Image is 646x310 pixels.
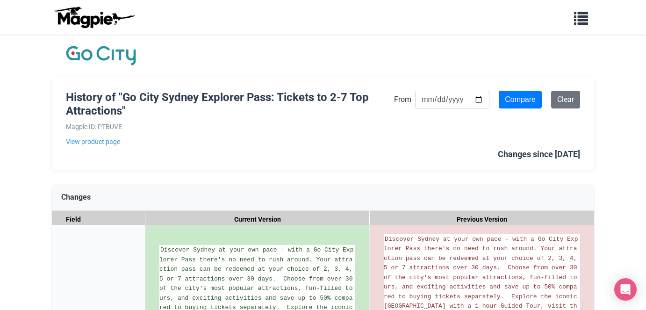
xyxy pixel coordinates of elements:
input: Compare [499,91,542,108]
div: Current Version [145,211,370,228]
label: From [394,94,411,106]
div: Magpie ID: PTBUVE [66,122,394,132]
div: Changes [52,184,594,211]
img: logo-ab69f6fb50320c5b225c76a69d11143b.png [52,6,136,29]
a: Clear [551,91,580,108]
div: Changes since [DATE] [498,148,580,161]
a: View product page [66,137,394,147]
h1: History of "Go City Sydney Explorer Pass: Tickets to 2-7 Top Attractions" [66,91,394,118]
img: Company Logo [66,44,136,67]
div: Previous Version [370,211,594,228]
div: Field [52,211,145,228]
div: Open Intercom Messenger [614,278,637,301]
